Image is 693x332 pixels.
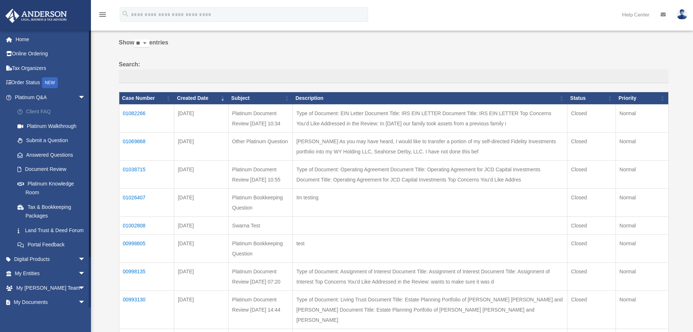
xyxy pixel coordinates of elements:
td: [DATE] [174,216,228,234]
a: Platinum Knowledge Room [10,176,96,200]
td: [DATE] [174,104,228,132]
div: NEW [42,77,58,88]
td: [DATE] [174,188,228,216]
td: Type of Document: Operating Agreement Document Title: Operating Agreement for JCD Capital Investm... [292,160,567,188]
td: Normal [616,104,668,132]
td: Closed [567,188,616,216]
td: Closed [567,160,616,188]
td: Platinum Document Review [DATE] 07:20 [228,262,293,290]
a: Document Review [10,162,96,177]
select: Showentries [134,39,149,48]
a: Land Trust & Deed Forum [10,223,96,238]
a: menu [98,13,107,19]
a: Submit a Question [10,133,96,148]
td: [DATE] [174,262,228,290]
td: Platinum Bookkeeping Question [228,234,293,262]
td: Closed [567,132,616,160]
a: My [PERSON_NAME] Teamarrow_drop_down [5,281,96,295]
td: [DATE] [174,132,228,160]
img: Anderson Advisors Platinum Portal [3,9,69,23]
a: Platinum Walkthrough [10,119,96,133]
a: My Documentsarrow_drop_down [5,295,96,310]
td: Other Platinum Question [228,132,293,160]
td: Closed [567,104,616,132]
a: Home [5,32,96,47]
a: My Entitiesarrow_drop_down [5,266,96,281]
td: Type of Document: Assignment of Interest Document Title: Assignment of Interest Document Title: A... [292,262,567,290]
a: Platinum Q&Aarrow_drop_down [5,90,96,105]
label: Search: [119,59,669,83]
th: Priority: activate to sort column ascending [616,92,668,105]
td: Platinum Document Review [DATE] 14:44 [228,290,293,329]
td: Closed [567,290,616,329]
th: Case Number: activate to sort column ascending [119,92,174,105]
span: arrow_drop_down [78,252,93,267]
td: 00993130 [119,290,174,329]
td: Swarna Test [228,216,293,234]
td: Normal [616,132,668,160]
a: Tax & Bookkeeping Packages [10,200,96,223]
td: Platinum Document Review [DATE] 10:34 [228,104,293,132]
input: Search: [119,70,669,83]
td: 01002808 [119,216,174,234]
a: Answered Questions [10,148,93,162]
td: Closed [567,216,616,234]
td: Type of Document: EIN Letter Document Title: IRS EIN LETTER Document Title: IRS EIN LETTER Top Co... [292,104,567,132]
i: search [122,10,130,18]
td: [DATE] [174,234,228,262]
td: Closed [567,262,616,290]
span: arrow_drop_down [78,90,93,105]
td: Im testing [292,188,567,216]
td: test [292,234,567,262]
th: Subject: activate to sort column ascending [228,92,293,105]
td: 00998805 [119,234,174,262]
a: Order StatusNEW [5,75,96,90]
span: arrow_drop_down [78,295,93,310]
td: Normal [616,262,668,290]
th: Description: activate to sort column ascending [292,92,567,105]
td: Closed [567,234,616,262]
span: arrow_drop_down [78,281,93,296]
a: Portal Feedback [10,238,96,252]
td: Normal [616,234,668,262]
td: Normal [616,160,668,188]
td: Platinum Document Review [DATE] 10:55 [228,160,293,188]
i: menu [98,10,107,19]
a: Digital Productsarrow_drop_down [5,252,96,266]
img: User Pic [677,9,688,20]
td: 01082266 [119,104,174,132]
label: Show entries [119,38,669,55]
a: Client FAQ [10,105,96,119]
td: Platinum Bookkeeping Question [228,188,293,216]
td: 01038715 [119,160,174,188]
td: Normal [616,188,668,216]
td: 01069868 [119,132,174,160]
a: Tax Organizers [5,61,96,75]
td: [DATE] [174,160,228,188]
td: 01026407 [119,188,174,216]
a: Online Ordering [5,47,96,61]
td: Normal [616,216,668,234]
td: [DATE] [174,290,228,329]
span: arrow_drop_down [78,266,93,281]
td: 00998135 [119,262,174,290]
td: Type of Document: Living Trust Document Title: Estate Planning Portfolio of [PERSON_NAME] [PERSON... [292,290,567,329]
td: [PERSON_NAME] As you may have heard, I would like to transfer a portion of my self-directed Fidel... [292,132,567,160]
td: Normal [616,290,668,329]
th: Created Date: activate to sort column ascending [174,92,228,105]
th: Status: activate to sort column ascending [567,92,616,105]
